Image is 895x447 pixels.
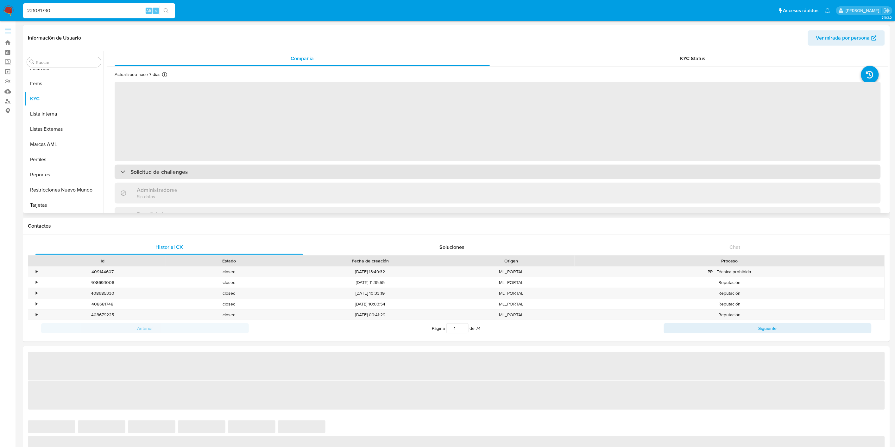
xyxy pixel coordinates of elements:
[448,267,575,277] div: ML_PORTAL
[575,267,885,277] div: PR - Técnica prohibida
[24,152,104,167] button: Perfiles
[166,288,293,299] div: closed
[24,106,104,122] button: Lista Interna
[39,310,166,320] div: 408679225
[292,310,448,320] div: [DATE] 09:41:29
[448,277,575,288] div: ML_PORTAL
[36,301,37,307] div: •
[825,8,830,13] a: Notificaciones
[24,91,104,106] button: KYC
[24,137,104,152] button: Marcas AML
[166,310,293,320] div: closed
[39,288,166,299] div: 408685330
[36,280,37,286] div: •
[115,82,881,161] span: ‌
[115,165,881,179] div: Solicitud de challenges
[78,420,125,433] span: ‌
[24,198,104,213] button: Tarjetas
[115,183,881,203] div: AdministradoresSin datos
[228,420,275,433] span: ‌
[41,323,249,333] button: Anterior
[28,35,81,41] h1: Información de Usuario
[448,299,575,309] div: ML_PORTAL
[36,269,37,275] div: •
[28,223,885,229] h1: Contactos
[664,323,872,333] button: Siguiente
[115,72,161,78] p: Actualizado hace 7 días
[155,243,183,251] span: Historial CX
[28,420,75,433] span: ‌
[166,267,293,277] div: closed
[680,55,706,62] span: KYC Status
[24,167,104,182] button: Reportes
[178,420,225,433] span: ‌
[23,7,175,15] input: Buscar usuario o caso...
[155,8,157,14] span: s
[137,186,177,193] h3: Administradores
[128,420,175,433] span: ‌
[575,288,885,299] div: Reputación
[137,211,169,218] h3: Beneficiarios
[146,8,151,14] span: Alt
[291,55,314,62] span: Compañía
[28,352,885,381] span: ‌
[575,310,885,320] div: Reputación
[453,258,570,264] div: Origen
[783,7,819,14] span: Accesos rápidos
[729,243,740,251] span: Chat
[846,8,881,14] p: gregorio.negri@mercadolibre.com
[292,299,448,309] div: [DATE] 10:03:54
[137,193,177,199] p: Sin datos
[166,277,293,288] div: closed
[39,267,166,277] div: 409144607
[36,312,37,318] div: •
[575,277,885,288] div: Reputación
[816,30,870,46] span: Ver mirada por persona
[24,76,104,91] button: Items
[170,258,288,264] div: Estado
[575,299,885,309] div: Reputación
[292,267,448,277] div: [DATE] 13:49:32
[115,207,881,228] div: Beneficiarios
[297,258,444,264] div: Fecha de creación
[44,258,161,264] div: Id
[160,6,173,15] button: search-icon
[29,60,35,65] button: Buscar
[24,182,104,198] button: Restricciones Nuevo Mundo
[24,122,104,137] button: Listas Externas
[36,60,98,65] input: Buscar
[432,323,481,333] span: Página de
[292,277,448,288] div: [DATE] 11:35:55
[278,420,325,433] span: ‌
[130,168,188,175] h3: Solicitud de challenges
[292,288,448,299] div: [DATE] 10:33:19
[439,243,464,251] span: Soluciones
[28,381,885,410] span: ‌
[36,290,37,296] div: •
[579,258,880,264] div: Proceso
[39,277,166,288] div: 408693008
[884,7,890,14] a: Salir
[166,299,293,309] div: closed
[448,288,575,299] div: ML_PORTAL
[476,325,481,331] span: 74
[808,30,885,46] button: Ver mirada por persona
[448,310,575,320] div: ML_PORTAL
[39,299,166,309] div: 408681748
